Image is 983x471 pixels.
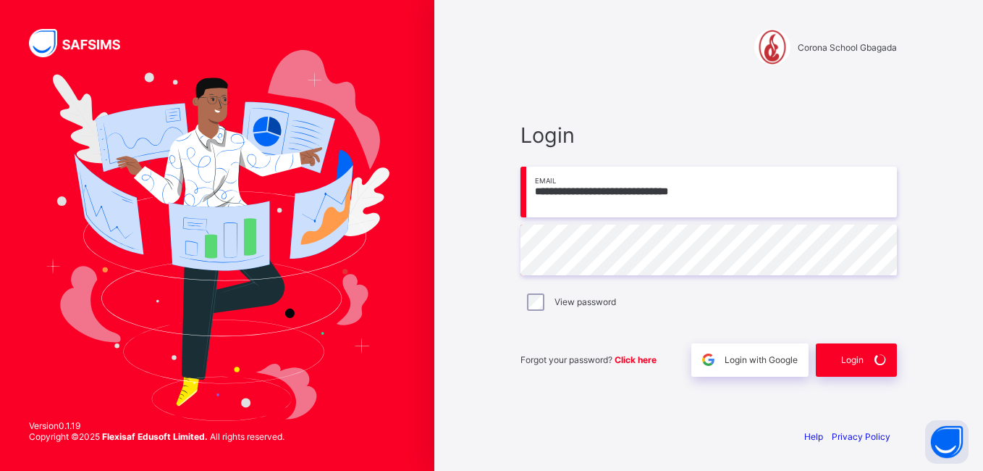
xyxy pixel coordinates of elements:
span: Copyright © 2025 All rights reserved. [29,431,284,442]
span: Login [841,354,864,365]
span: Version 0.1.19 [29,420,284,431]
a: Privacy Policy [832,431,890,442]
span: Login with Google [725,354,798,365]
a: Click here [615,354,657,365]
strong: Flexisaf Edusoft Limited. [102,431,208,442]
span: Login [520,122,897,148]
img: Hero Image [45,50,389,421]
button: Open asap [925,420,969,464]
img: google.396cfc9801f0270233282035f929180a.svg [700,351,717,368]
span: Corona School Gbagada [798,42,897,53]
img: SAFSIMS Logo [29,29,138,57]
a: Help [804,431,823,442]
span: Forgot your password? [520,354,657,365]
label: View password [554,296,616,307]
